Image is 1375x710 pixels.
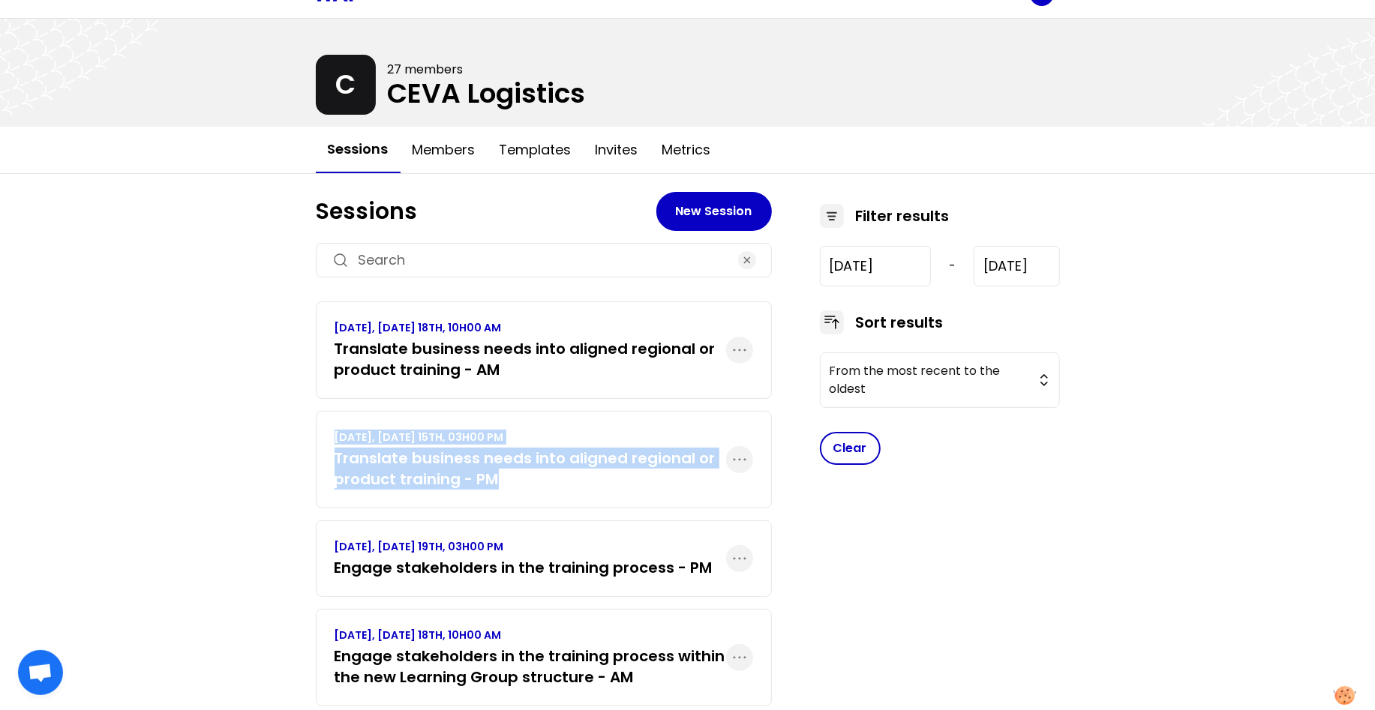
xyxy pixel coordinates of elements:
[820,246,932,286] input: YYYY-M-D
[335,430,726,445] p: [DATE], [DATE] 15TH, 03H00 PM
[856,312,944,333] h3: Sort results
[335,539,713,578] a: [DATE], [DATE] 19TH, 03H00 PMEngage stakeholders in the training process - PM
[316,198,656,225] h1: Sessions
[335,338,726,380] h3: Translate business needs into aligned regional or product training - AM
[18,650,63,695] div: Ouvrir le chat
[488,127,584,172] button: Templates
[335,320,726,335] p: [DATE], [DATE] 18TH, 10H00 AM
[335,448,726,490] h3: Translate business needs into aligned regional or product training - PM
[335,646,726,688] h3: Engage stakeholders in the training process within the new Learning Group structure - AM
[359,250,729,271] input: Search
[335,628,726,688] a: [DATE], [DATE] 18TH, 10H00 AMEngage stakeholders in the training process within the new Learning ...
[856,205,950,226] h3: Filter results
[335,430,726,490] a: [DATE], [DATE] 15TH, 03H00 PMTranslate business needs into aligned regional or product training - PM
[650,127,723,172] button: Metrics
[316,127,401,173] button: Sessions
[401,127,488,172] button: Members
[584,127,650,172] button: Invites
[820,432,881,465] button: Clear
[656,192,772,231] button: New Session
[830,362,1029,398] span: From the most recent to the oldest
[335,557,713,578] h3: Engage stakeholders in the training process - PM
[335,539,713,554] p: [DATE], [DATE] 19TH, 03H00 PM
[974,246,1059,286] input: YYYY-M-D
[335,320,726,380] a: [DATE], [DATE] 18TH, 10H00 AMTranslate business needs into aligned regional or product training - AM
[949,257,956,275] span: -
[820,352,1060,408] button: From the most recent to the oldest
[335,628,726,643] p: [DATE], [DATE] 18TH, 10H00 AM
